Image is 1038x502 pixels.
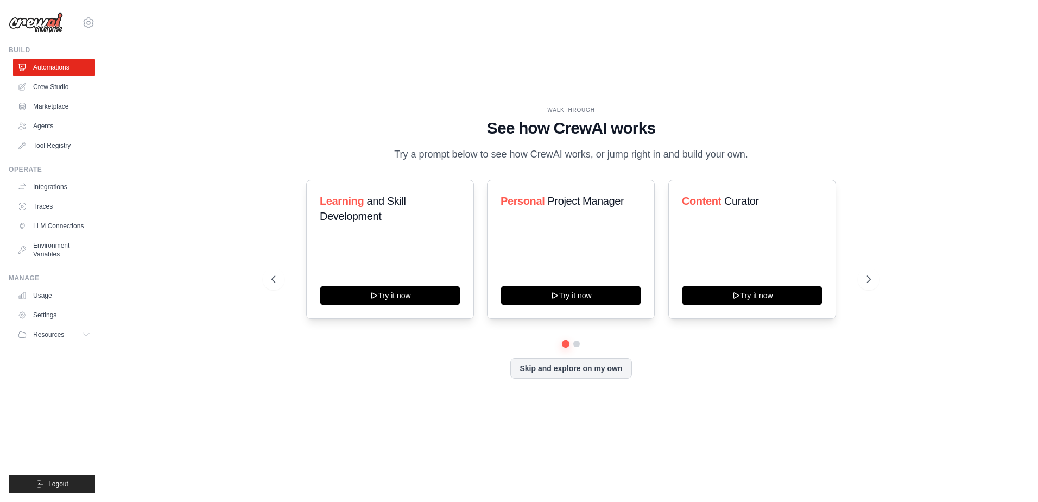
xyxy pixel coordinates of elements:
[13,98,95,115] a: Marketplace
[320,286,460,305] button: Try it now
[548,195,624,207] span: Project Manager
[13,217,95,235] a: LLM Connections
[682,286,822,305] button: Try it now
[501,286,641,305] button: Try it now
[9,12,63,33] img: Logo
[13,306,95,324] a: Settings
[682,195,721,207] span: Content
[48,480,68,488] span: Logout
[9,475,95,493] button: Logout
[13,287,95,304] a: Usage
[510,358,631,379] button: Skip and explore on my own
[271,106,871,114] div: WALKTHROUGH
[271,118,871,138] h1: See how CrewAI works
[13,137,95,154] a: Tool Registry
[13,117,95,135] a: Agents
[13,59,95,76] a: Automations
[13,326,95,343] button: Resources
[320,195,364,207] span: Learning
[9,165,95,174] div: Operate
[13,198,95,215] a: Traces
[9,46,95,54] div: Build
[13,78,95,96] a: Crew Studio
[501,195,545,207] span: Personal
[9,274,95,283] div: Manage
[13,178,95,196] a: Integrations
[389,147,754,162] p: Try a prompt below to see how CrewAI works, or jump right in and build your own.
[13,237,95,263] a: Environment Variables
[33,330,64,339] span: Resources
[724,195,759,207] span: Curator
